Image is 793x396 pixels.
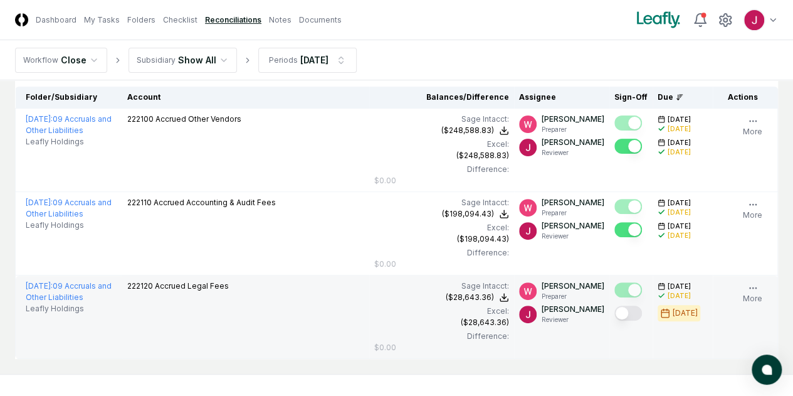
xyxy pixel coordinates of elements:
[542,148,604,158] p: Reviewer
[668,147,691,157] div: [DATE]
[542,281,604,292] p: [PERSON_NAME]
[668,291,691,301] div: [DATE]
[519,222,537,240] img: ACg8ocJfBSitaon9c985KWe3swqK2kElzkAv-sHk65QWxGQz4ldowg=s96-c
[446,292,494,303] div: ($28,643.36)
[668,115,691,124] span: [DATE]
[269,55,298,66] div: Periods
[155,114,241,124] span: Accrued Other Vendors
[374,114,509,125] div: Sage Intacct :
[614,282,642,297] button: Mark complete
[137,55,176,66] div: Subsidiary
[542,114,604,125] p: [PERSON_NAME]
[519,306,537,323] img: ACg8ocJfBSitaon9c985KWe3swqK2kElzkAv-sHk65QWxGQz4ldowg=s96-c
[514,87,609,109] th: Assignee
[16,87,122,109] th: Folder/Subsidiary
[374,222,509,233] div: Excel:
[300,53,328,67] div: [DATE]
[374,164,509,175] div: Difference:
[374,175,396,186] div: $0.00
[668,198,691,208] span: [DATE]
[155,281,229,291] span: Accrued Legal Fees
[374,281,509,292] div: Sage Intacct :
[26,136,84,147] span: Leafly Holdings
[374,139,509,150] div: Excel:
[26,198,53,207] span: [DATE] :
[127,14,155,26] a: Folders
[740,281,765,307] button: More
[84,14,120,26] a: My Tasks
[542,125,604,134] p: Preparer
[668,208,691,217] div: [DATE]
[740,114,765,140] button: More
[15,13,28,26] img: Logo
[442,208,494,220] div: ($198,094.43)
[752,355,782,385] button: atlas-launcher
[441,125,494,136] div: ($248,588.83)
[614,306,642,321] button: Mark complete
[23,55,58,66] div: Workflow
[446,292,509,303] button: ($28,643.36)
[614,115,642,131] button: Mark complete
[154,198,276,207] span: Accrued Accounting & Audit Fees
[441,125,509,136] button: ($248,588.83)
[542,197,604,208] p: [PERSON_NAME]
[369,87,514,109] th: Balances/Difference
[374,197,509,208] div: Sage Intacct :
[668,124,691,134] div: [DATE]
[269,14,291,26] a: Notes
[668,282,691,291] span: [DATE]
[542,208,604,218] p: Preparer
[205,14,261,26] a: Reconciliations
[442,208,509,220] button: ($198,094.43)
[127,198,152,207] span: 222110
[519,139,537,156] img: ACg8ocJfBSitaon9c985KWe3swqK2kElzkAv-sHk65QWxGQz4ldowg=s96-c
[457,233,509,245] div: ($198,094.43)
[668,138,691,147] span: [DATE]
[26,220,84,231] span: Leafly Holdings
[374,259,396,270] div: $0.00
[15,48,357,73] nav: breadcrumb
[127,114,154,124] span: 222100
[26,114,53,124] span: [DATE] :
[542,232,604,241] p: Reviewer
[668,222,691,231] span: [DATE]
[374,247,509,259] div: Difference:
[744,10,764,30] img: ACg8ocJfBSitaon9c985KWe3swqK2kElzkAv-sHk65QWxGQz4ldowg=s96-c
[163,14,197,26] a: Checklist
[127,92,364,103] div: Account
[258,48,357,73] button: Periods[DATE]
[609,87,653,109] th: Sign-Off
[542,315,604,324] p: Reviewer
[519,282,537,300] img: ACg8ocIceHSWyQfagGvDoxhDyw_3B2kX-HJcUhl_gb0t8GGG-Ydwuw=s96-c
[519,199,537,217] img: ACg8ocIceHSWyQfagGvDoxhDyw_3B2kX-HJcUhl_gb0t8GGG-Ydwuw=s96-c
[36,14,76,26] a: Dashboard
[26,281,53,291] span: [DATE] :
[658,92,708,103] div: Due
[740,197,765,223] button: More
[542,304,604,315] p: [PERSON_NAME]
[542,220,604,232] p: [PERSON_NAME]
[26,198,112,218] a: [DATE]:09 Accruals and Other Liabilities
[127,281,153,291] span: 222120
[614,139,642,154] button: Mark complete
[374,331,509,342] div: Difference:
[634,10,683,30] img: Leafly logo
[718,92,768,103] div: Actions
[26,114,112,135] a: [DATE]:09 Accruals and Other Liabilities
[614,199,642,214] button: Mark complete
[542,292,604,301] p: Preparer
[614,222,642,237] button: Mark complete
[26,281,112,302] a: [DATE]:09 Accruals and Other Liabilities
[374,306,509,317] div: Excel:
[374,342,396,353] div: $0.00
[673,308,698,319] div: [DATE]
[299,14,342,26] a: Documents
[26,303,84,314] span: Leafly Holdings
[519,115,537,133] img: ACg8ocIceHSWyQfagGvDoxhDyw_3B2kX-HJcUhl_gb0t8GGG-Ydwuw=s96-c
[456,150,509,161] div: ($248,588.83)
[542,137,604,148] p: [PERSON_NAME]
[461,317,509,328] div: ($28,643.36)
[668,231,691,240] div: [DATE]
